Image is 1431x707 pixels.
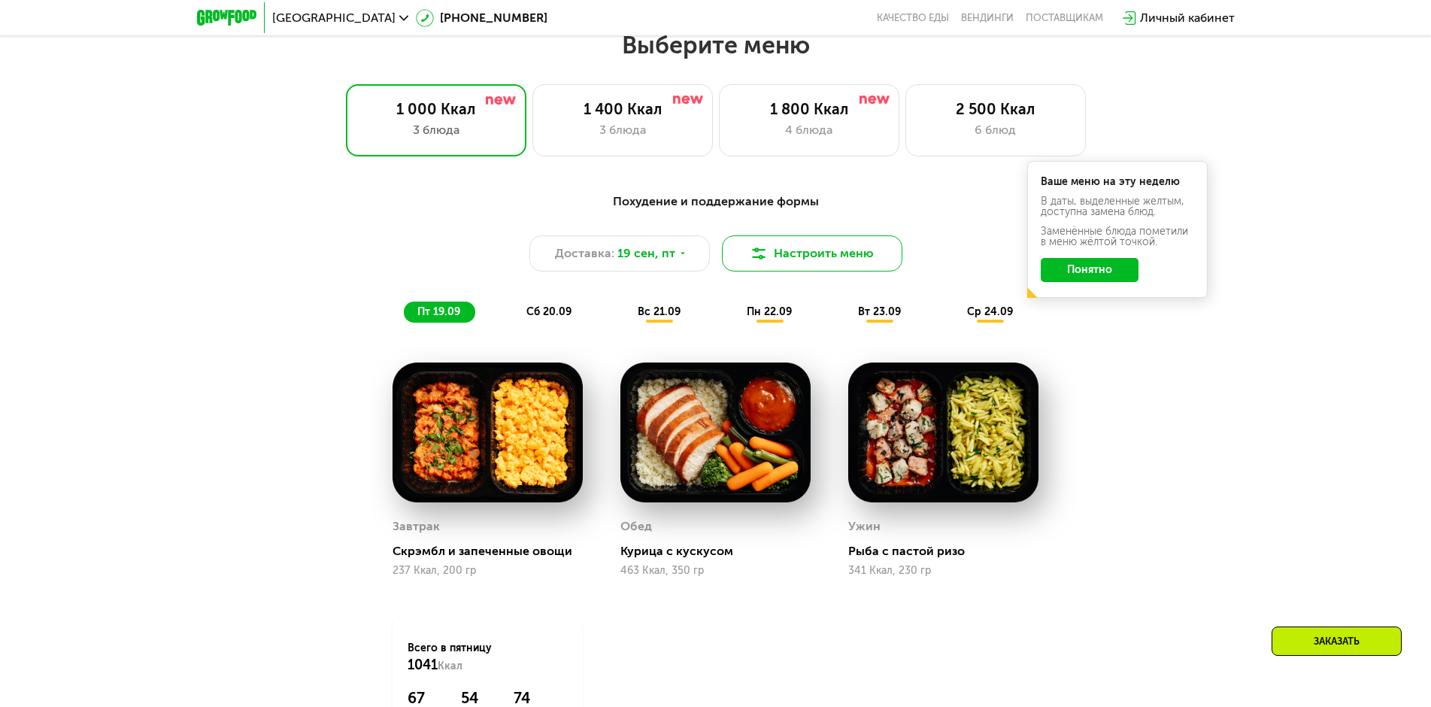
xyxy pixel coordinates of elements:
div: 2 500 Ккал [921,100,1070,118]
div: Скрэмбл и запеченные овощи [393,544,595,559]
a: Вендинги [961,12,1014,24]
div: Ужин [848,515,881,538]
div: 54 [461,689,495,707]
div: поставщикам [1026,12,1103,24]
span: Доставка: [555,244,614,262]
div: Ваше меню на эту неделю [1041,177,1194,187]
div: 3 блюда [548,121,697,139]
span: вт 23.09 [858,305,901,318]
button: Настроить меню [722,235,902,272]
div: Рыба с пастой ризо [848,544,1051,559]
span: вс 21.09 [638,305,681,318]
span: ср 24.09 [967,305,1013,318]
div: 1 000 Ккал [362,100,511,118]
a: [PHONE_NUMBER] [416,9,547,27]
span: [GEOGRAPHIC_DATA] [272,12,396,24]
div: 6 блюд [921,121,1070,139]
div: Заменённые блюда пометили в меню жёлтой точкой. [1041,226,1194,247]
div: 74 [514,689,568,707]
span: пт 19.09 [417,305,460,318]
div: Личный кабинет [1140,9,1235,27]
h2: Выберите меню [48,30,1383,60]
span: 19 сен, пт [617,244,675,262]
div: Обед [620,515,652,538]
div: 67 [408,689,442,707]
span: сб 20.09 [526,305,571,318]
div: 237 Ккал, 200 гр [393,565,583,577]
div: 3 блюда [362,121,511,139]
div: Похудение и поддержание формы [271,193,1161,211]
div: Курица с кускусом [620,544,823,559]
div: 4 блюда [735,121,884,139]
div: 463 Ккал, 350 гр [620,565,811,577]
a: Качество еды [877,12,949,24]
span: 1041 [408,657,438,673]
div: В даты, выделенные желтым, доступна замена блюд. [1041,196,1194,217]
div: 1 800 Ккал [735,100,884,118]
span: Ккал [438,660,462,672]
div: Завтрак [393,515,440,538]
div: 1 400 Ккал [548,100,697,118]
button: Понятно [1041,258,1138,282]
div: Всего в пятницу [408,641,568,674]
div: Заказать [1272,627,1402,656]
div: 341 Ккал, 230 гр [848,565,1038,577]
span: пн 22.09 [747,305,792,318]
